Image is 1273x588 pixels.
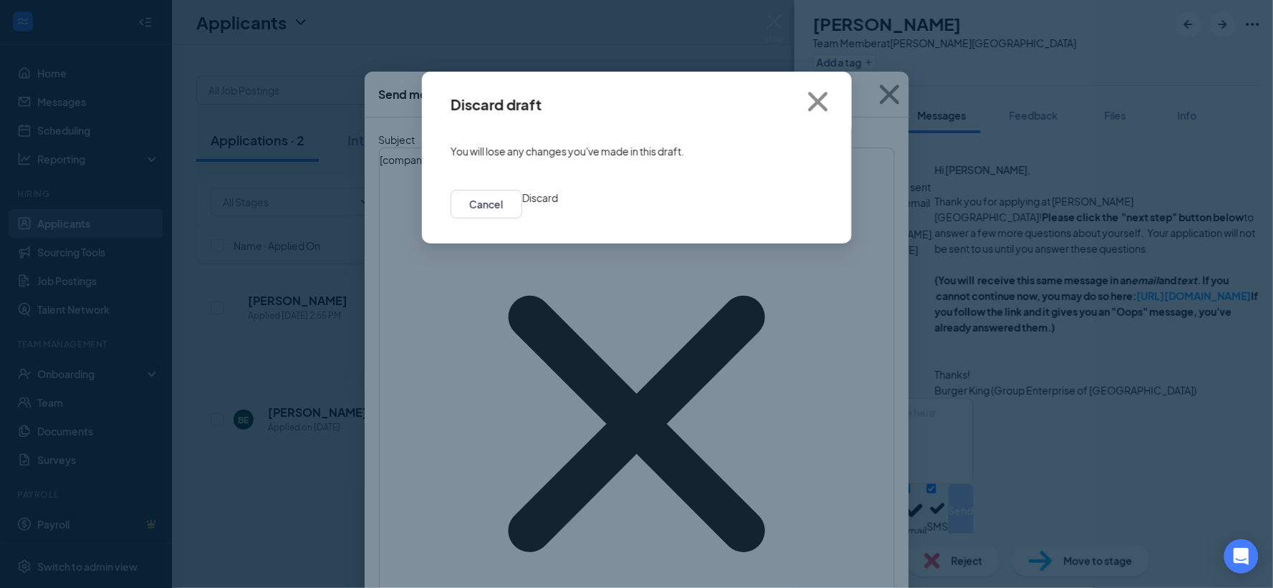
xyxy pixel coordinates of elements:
span: You will lose any changes you've made in this draft. [451,145,684,158]
svg: Cross [799,82,837,121]
button: Close [799,72,852,117]
button: Cancel [451,190,522,218]
button: Discard [522,190,558,206]
div: Open Intercom Messenger [1224,539,1259,574]
div: Discard draft [451,97,542,112]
